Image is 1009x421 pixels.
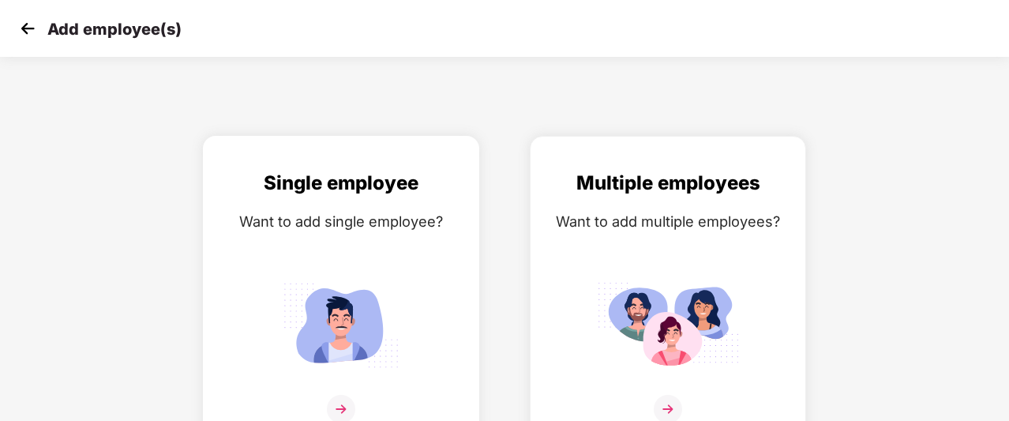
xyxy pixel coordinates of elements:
img: svg+xml;base64,PHN2ZyB4bWxucz0iaHR0cDovL3d3dy53My5vcmcvMjAwMC9zdmciIGlkPSJNdWx0aXBsZV9lbXBsb3llZS... [597,276,739,374]
div: Multiple employees [546,168,790,198]
img: svg+xml;base64,PHN2ZyB4bWxucz0iaHR0cDovL3d3dy53My5vcmcvMjAwMC9zdmciIGlkPSJTaW5nbGVfZW1wbG95ZWUiIH... [270,276,412,374]
p: Add employee(s) [47,20,182,39]
img: svg+xml;base64,PHN2ZyB4bWxucz0iaHR0cDovL3d3dy53My5vcmcvMjAwMC9zdmciIHdpZHRoPSIzMCIgaGVpZ2h0PSIzMC... [16,17,39,40]
div: Want to add multiple employees? [546,210,790,233]
div: Want to add single employee? [219,210,463,233]
div: Single employee [219,168,463,198]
